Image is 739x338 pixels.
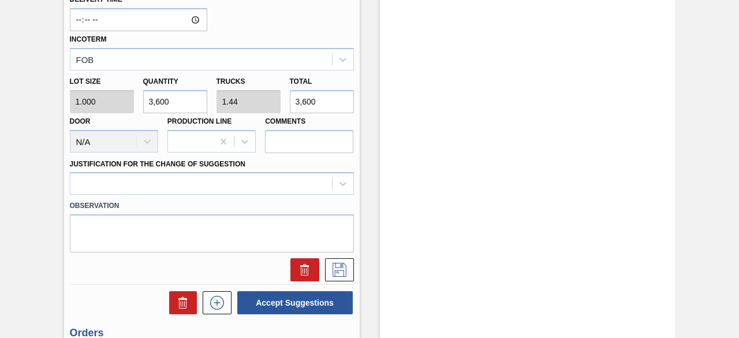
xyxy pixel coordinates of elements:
[70,117,91,125] label: Door
[285,258,319,281] div: Delete Suggestion
[76,54,94,64] div: FOB
[143,77,178,86] label: Quantity
[237,291,353,314] button: Accept Suggestions
[167,117,232,125] label: Production Line
[290,77,312,86] label: Total
[70,35,107,43] label: Incoterm
[265,113,353,130] label: Comments
[163,291,197,314] div: Delete Suggestions
[217,77,245,86] label: Trucks
[70,73,134,90] label: Lot size
[232,290,354,315] div: Accept Suggestions
[197,291,232,314] div: New suggestion
[70,160,245,168] label: Justification for the Change of Suggestion
[70,198,354,214] label: Observation
[319,258,354,281] div: Save Suggestion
